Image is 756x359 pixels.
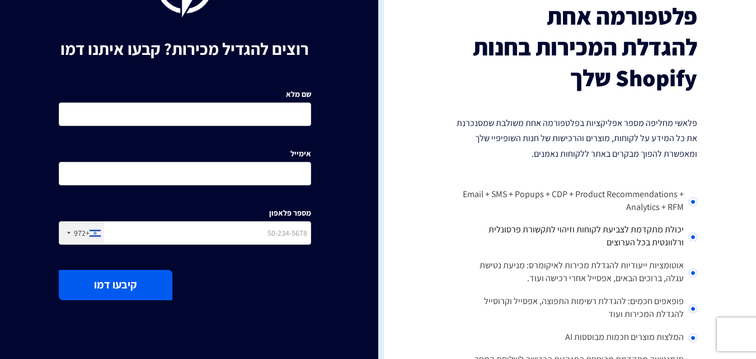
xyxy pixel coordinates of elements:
li: אוטומציות ייעודיות להגדלת מכירות לאיקומרס: מניעת נטישת עגלה, ברוכים הבאים, אפסייל אחרי רכישה ועוד. [445,255,698,291]
li: המלצות מוצרים חכמות מבוססות AI [445,327,698,349]
label: מספר פלאפון [269,207,311,218]
label: שם מלא [286,88,311,100]
li: Email + SMS + Popups + CDP + Product Recommendations + Analytics + RFM [445,184,698,220]
h3: פלטפורמה אחת להגדלת המכירות בחנות Shopify שלך [445,1,698,93]
button: קיבעו דמו [59,270,172,300]
input: 50-234-5678 [59,221,311,245]
div: +972 [74,227,90,239]
h1: רוצים להגדיל מכירות? קבעו איתנו דמו [59,40,311,58]
label: אימייל [290,148,311,159]
div: Israel (‫ישראל‬‎): +972 [59,222,104,244]
span: יכולת מתקדמת לצביעת לקוחות וזיהוי לתקשורת פרסונלית ורלוונטית בכל הערוצים [489,223,684,248]
p: פלאשי מחליפה מספר אפליקציות בפלטפורמה אחת משולבת שמסנכרנת את כל המידע על לקוחות, מוצרים והרכישות ... [445,115,698,161]
li: פופאפים חכמים: להגדלת רשימות התפוצה, אפסייל וקרוסייל להגדלת המכירות ועוד [445,291,698,327]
